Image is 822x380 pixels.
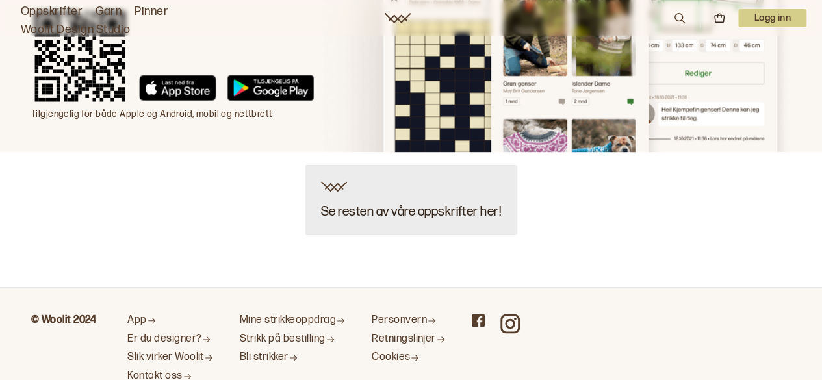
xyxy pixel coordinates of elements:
[21,21,131,39] a: Woolit Design Studio
[227,75,314,105] a: Google Play
[372,314,446,327] a: Personvern
[240,351,346,364] a: Bli strikker
[240,314,346,327] a: Mine strikkeoppdrag
[321,205,501,219] h3: Se resten av våre oppskrifter her!
[372,351,446,364] a: Cookies
[738,9,806,27] button: User dropdown
[372,333,446,346] a: Retningslinjer
[227,75,314,101] img: Google Play
[127,351,214,364] a: Slik virker Woolit
[31,314,96,326] b: © Woolit 2024
[127,333,214,346] a: Er du designer?
[139,75,216,105] a: App Store
[127,314,214,327] a: App
[385,13,411,23] a: Woolit
[139,75,216,101] img: App Store
[31,108,314,121] p: Tilgjengelig for både Apple og Android, mobil og nettbrett
[135,3,168,21] a: Pinner
[500,314,520,333] a: Woolit on Instagram
[240,333,346,346] a: Strikk på bestilling
[738,9,806,27] p: Logg inn
[21,3,83,21] a: Oppskrifter
[472,314,485,327] a: Woolit on Facebook
[96,3,122,21] a: Garn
